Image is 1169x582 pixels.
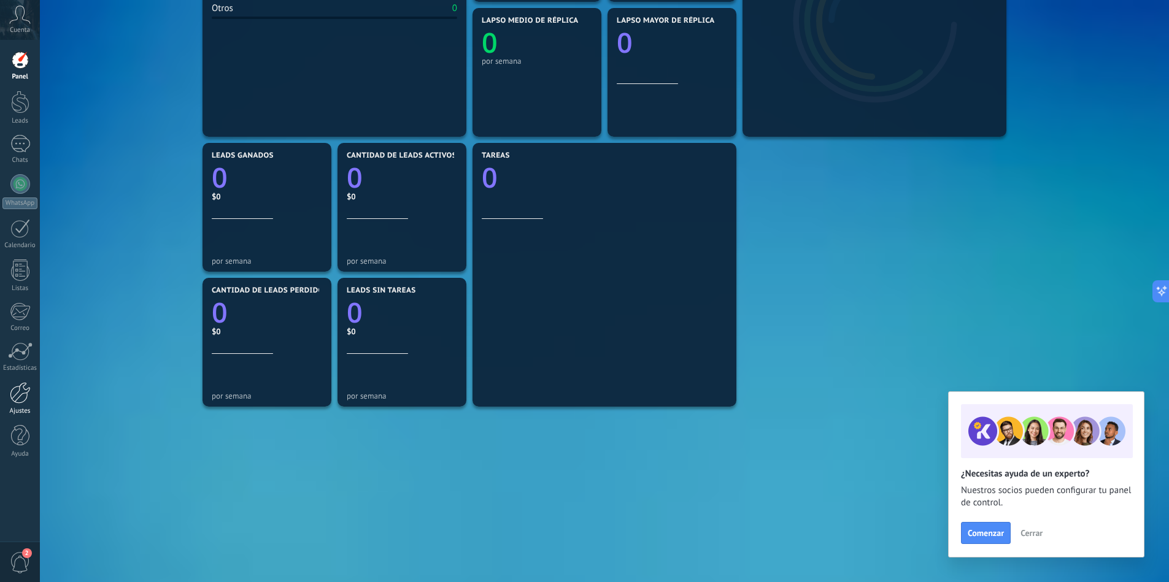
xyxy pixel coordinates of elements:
[347,391,457,400] div: por semana
[2,73,38,81] div: Panel
[482,151,510,160] span: Tareas
[482,159,498,196] text: 0
[2,156,38,164] div: Chats
[2,407,38,415] div: Ajustes
[617,24,633,61] text: 0
[347,159,363,196] text: 0
[212,286,328,295] span: Cantidad de leads perdidos
[212,159,228,196] text: 0
[2,450,38,458] div: Ayuda
[212,191,322,202] div: $0
[347,294,363,331] text: 0
[212,294,322,331] a: 0
[2,242,38,250] div: Calendario
[968,529,1004,537] span: Comenzar
[212,256,322,266] div: por semana
[961,522,1011,544] button: Comenzar
[2,364,38,372] div: Estadísticas
[1020,529,1043,537] span: Cerrar
[1015,524,1048,542] button: Cerrar
[10,26,30,34] span: Cuenta
[212,159,322,196] a: 0
[2,285,38,293] div: Listas
[482,17,579,25] span: Lapso medio de réplica
[617,17,714,25] span: Lapso mayor de réplica
[2,197,37,209] div: WhatsApp
[482,56,592,66] div: por semana
[961,484,1132,509] span: Nuestros socios pueden configurar tu panel de control.
[212,294,228,331] text: 0
[2,117,38,125] div: Leads
[347,191,457,202] div: $0
[212,151,274,160] span: Leads ganados
[482,24,498,61] text: 0
[347,326,457,337] div: $0
[2,324,38,332] div: Correo
[22,548,32,558] span: 2
[212,326,322,337] div: $0
[347,151,457,160] span: Cantidad de leads activos
[347,159,457,196] a: 0
[212,2,233,14] div: Otros
[482,159,727,196] a: 0
[347,286,415,295] span: Leads sin tareas
[347,294,457,331] a: 0
[452,2,457,14] div: 0
[961,468,1132,480] h2: ¿Necesitas ayuda de un experto?
[347,256,457,266] div: por semana
[212,391,322,400] div: por semana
